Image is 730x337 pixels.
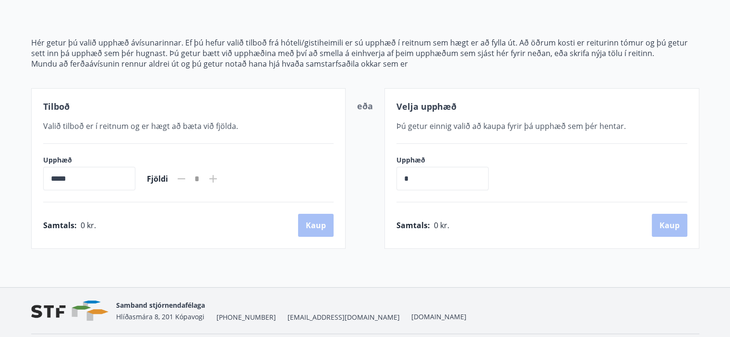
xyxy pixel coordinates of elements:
span: Fjöldi [147,174,168,184]
span: Samtals : [396,220,430,231]
span: Hlíðasmára 8, 201 Kópavogi [116,312,204,321]
span: 0 kr. [434,220,449,231]
span: Valið tilboð er í reitnum og er hægt að bæta við fjölda. [43,121,238,131]
span: [PHONE_NUMBER] [216,313,276,322]
p: Mundu að ferðaávísunin rennur aldrei út og þú getur notað hana hjá hvaða samstarfsaðila okkar sem er [31,58,699,69]
span: Samband stjórnendafélaga [116,301,205,310]
a: [DOMAIN_NAME] [411,312,467,321]
label: Upphæð [396,155,498,165]
label: Upphæð [43,155,135,165]
span: eða [357,100,373,112]
p: Hér getur þú valið upphæð ávísunarinnar. Ef þú hefur valið tilboð frá hóteli/gistiheimili er sú u... [31,37,699,58]
img: vjCaq2fThgY3EUYqSgpjEiBg6WP39ov69hlhuPVN.png [31,301,108,321]
span: Samtals : [43,220,77,231]
span: Velja upphæð [396,101,456,112]
span: 0 kr. [81,220,96,231]
span: [EMAIL_ADDRESS][DOMAIN_NAME] [287,313,400,322]
span: Þú getur einnig valið að kaupa fyrir þá upphæð sem þér hentar. [396,121,626,131]
span: Tilboð [43,101,70,112]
